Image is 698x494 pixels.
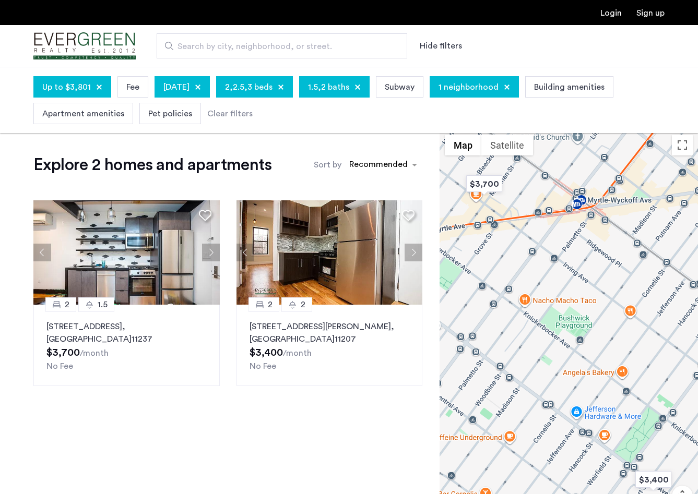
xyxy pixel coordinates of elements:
span: 1.5 [98,298,108,311]
button: Next apartment [405,244,422,261]
button: Show or hide filters [420,40,462,52]
span: $3,400 [250,347,283,358]
sub: /month [80,349,109,357]
div: $3,700 [462,172,506,196]
span: [DATE] [163,81,190,93]
button: Next apartment [202,244,220,261]
span: 1 neighborhood [439,81,499,93]
span: Up to $3,801 [42,81,91,93]
ng-select: sort-apartment [344,155,422,174]
span: No Fee [46,362,73,370]
button: Previous apartment [33,244,51,261]
div: $3,400 [631,468,676,491]
a: 21.5[STREET_ADDRESS], [GEOGRAPHIC_DATA]11237No Fee [33,305,220,386]
a: Login [600,9,622,17]
span: 1.5,2 baths [308,81,349,93]
button: Previous apartment [236,244,254,261]
span: Search by city, neighborhood, or street. [178,40,378,53]
span: Subway [385,81,415,93]
span: 2 [65,298,69,311]
span: No Fee [250,362,276,370]
h1: Explore 2 homes and apartments [33,154,271,175]
p: [STREET_ADDRESS] 11237 [46,320,207,345]
span: 2 [268,298,273,311]
button: Toggle fullscreen view [672,135,693,155]
a: Cazamio Logo [33,27,136,66]
img: logo [33,27,136,66]
span: $3,700 [46,347,80,358]
img: 1999_638555458685889935.jpeg [33,200,220,305]
span: 2 [301,298,305,311]
a: 22[STREET_ADDRESS][PERSON_NAME], [GEOGRAPHIC_DATA]11207No Fee [236,305,423,386]
button: Show street map [445,135,481,155]
img: 66a1adb6-6608-43dd-a245-dc7333f8b390_638899380457288399.jpeg [236,200,423,305]
input: Apartment Search [157,33,407,58]
button: Show satellite imagery [481,135,533,155]
div: Clear filters [207,107,253,120]
sub: /month [283,349,312,357]
a: Registration [636,9,665,17]
span: Apartment amenities [42,107,124,120]
span: Building amenities [534,81,605,93]
span: Fee [126,81,139,93]
label: Sort by [314,159,341,171]
p: [STREET_ADDRESS][PERSON_NAME] 11207 [250,320,410,345]
div: Recommended [348,158,408,173]
span: Pet policies [148,107,192,120]
span: 2,2.5,3 beds [225,81,273,93]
